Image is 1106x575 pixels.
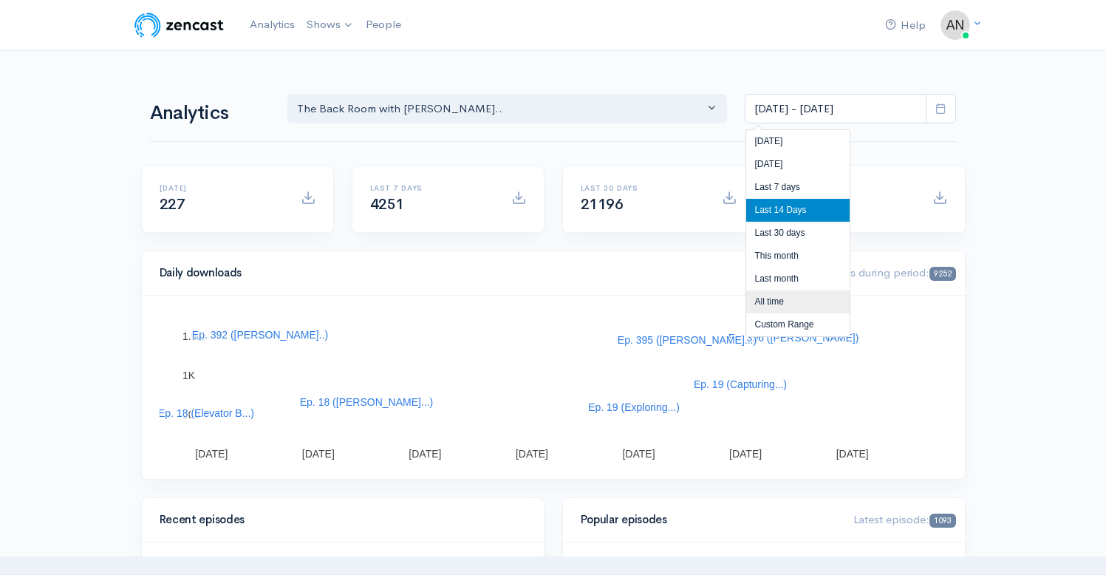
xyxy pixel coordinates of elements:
li: [DATE] [746,153,850,176]
li: Custom Range [746,313,850,336]
span: Downloads during period: [798,265,955,279]
text: [PERSON_NAME] [484,383,569,395]
text: Ep. [519,352,534,364]
button: The Back Room with Andy O... [287,94,728,124]
text: [DATE] [836,448,868,460]
a: Help [879,10,932,41]
div: The Back Room with [PERSON_NAME].. [297,101,705,118]
text: Ep. 396 ([PERSON_NAME]) [728,332,858,344]
text: Ep. 392 ([PERSON_NAME]..) [191,329,327,341]
text: Ep. 19 (Exploring...) [588,401,680,413]
li: [DATE] [746,130,850,153]
h4: Recent episodes [160,514,517,526]
a: Analytics [244,9,301,41]
span: 227 [160,195,185,214]
text: [DATE] [515,448,547,460]
li: Last month [746,268,850,290]
h6: All time [791,184,915,192]
input: analytics date range selector [745,94,926,124]
span: Latest episode: [853,512,955,526]
img: ... [941,10,970,40]
text: Ep. 18 (Elevator B...) [158,407,254,419]
h1: Analytics [150,103,270,124]
svg: A chart. [160,313,947,461]
h6: Last 30 days [581,184,704,192]
text: [PERSON_NAME]...) [478,398,575,410]
text: Ep. 18 ([PERSON_NAME]...) [299,396,433,408]
text: [DATE] [301,448,334,460]
text: [DATE] [622,448,655,460]
text: [DATE] [729,448,762,460]
text: 1K [182,370,196,381]
text: 1.5K [182,330,204,342]
span: 1093 [929,514,955,528]
span: 4251 [370,195,404,214]
li: Last 14 Days [746,199,850,222]
a: Shows [301,9,360,41]
h6: Last 7 days [370,184,494,192]
img: ZenCast Logo [132,10,226,40]
text: 500 [182,409,200,421]
text: Ep. [412,359,427,371]
text: [DATE] [409,448,441,460]
span: 9252 [929,267,955,281]
li: This month [746,245,850,268]
text: .) [416,421,423,433]
h4: Popular episodes [581,514,836,526]
text: Ep. 395 ([PERSON_NAME]...) [617,334,756,346]
li: Last 30 days [746,222,850,245]
li: All time [746,290,850,313]
text: [DATE] [195,448,228,460]
h4: Daily downloads [160,267,781,279]
a: People [360,9,407,41]
text: Ep. 19 (Capturing...) [693,378,786,390]
li: Last 7 days [746,176,850,199]
h6: [DATE] [160,184,283,192]
span: 21196 [581,195,624,214]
